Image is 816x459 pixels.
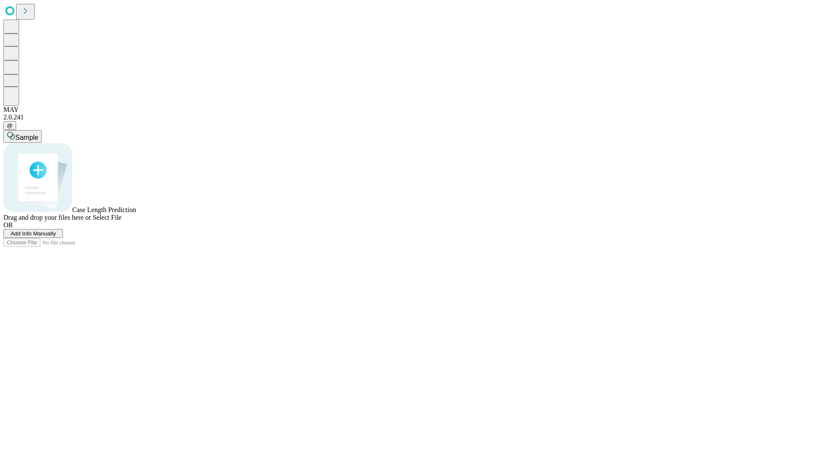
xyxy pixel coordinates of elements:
div: 2.0.241 [3,113,813,121]
span: Case Length Prediction [72,206,136,213]
span: @ [7,122,13,129]
span: Add Info Manually [11,230,56,237]
span: Sample [15,134,38,141]
span: Select File [93,214,122,221]
button: Add Info Manually [3,229,63,238]
span: Drag and drop your files here or [3,214,91,221]
button: @ [3,121,16,130]
button: Sample [3,130,42,143]
div: MAY [3,106,813,113]
span: OR [3,221,13,229]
